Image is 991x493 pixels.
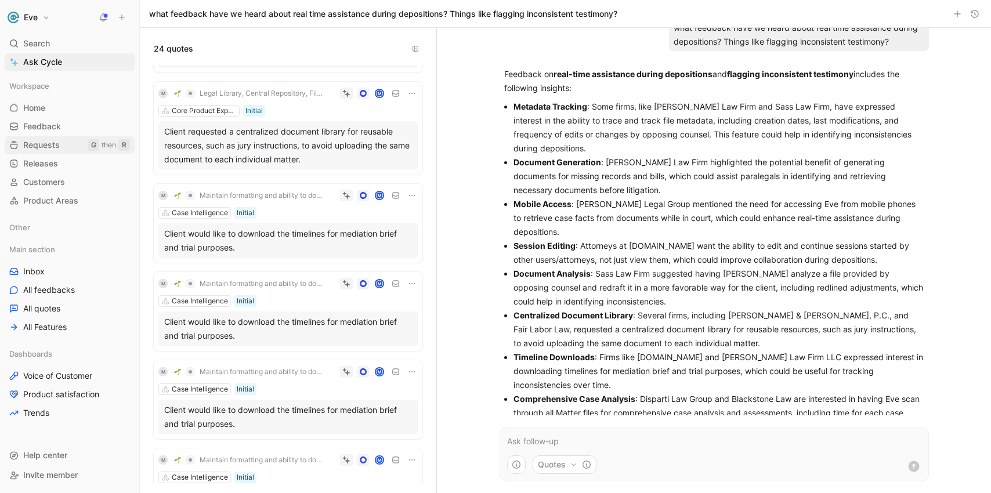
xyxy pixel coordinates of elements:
div: Other [5,219,135,240]
div: what feedback have we heard about real time assistance during depositions? Things like flagging i... [669,19,929,51]
span: Other [9,222,30,233]
div: Initial [237,472,254,483]
span: All feedbacks [23,284,75,296]
div: M [376,368,384,376]
span: Feedback [23,121,61,132]
div: M [158,279,168,288]
button: 🌱Maintain formatting and ability to download the timeline charts in Medical Overviews [170,277,330,291]
div: M [158,455,168,465]
span: Ask Cycle [23,55,62,69]
div: then [102,139,116,151]
a: Product Areas [5,192,135,209]
div: Initial [237,383,254,395]
span: 24 quotes [154,42,193,56]
a: Ask Cycle [5,53,135,71]
div: Initial [237,207,254,219]
h1: Eve [24,12,38,23]
span: Maintain formatting and ability to download the timeline charts in Medical Overviews [200,455,325,465]
button: 🌱Maintain formatting and ability to download the timeline charts in Medical Overviews [170,188,330,202]
span: Workspace [9,80,49,92]
span: Product satisfaction [23,389,99,400]
span: Releases [23,158,58,169]
button: Quotes [533,455,596,474]
a: All Features [5,318,135,336]
span: Requests [23,139,60,151]
div: Main sectionInboxAll feedbacksAll quotesAll Features [5,241,135,336]
strong: Timeline Downloads [513,352,595,362]
div: Search [5,35,135,52]
div: Client requested a centralized document library for reusable resources, such as jury instructions... [164,125,412,166]
img: Eve [8,12,19,23]
a: Feedback [5,118,135,135]
span: Maintain formatting and ability to download the timeline charts in Medical Overviews [200,279,325,288]
span: Maintain formatting and ability to download the timeline charts in Medical Overviews [200,367,325,376]
div: M [376,456,384,464]
strong: Session Editing [513,241,576,251]
strong: Mobile Access [513,199,572,209]
a: Inbox [5,263,135,280]
img: 🌱 [174,280,181,287]
span: Help center [23,450,67,460]
a: All quotes [5,300,135,317]
button: 🌱Maintain formatting and ability to download the timeline charts in Medical Overviews [170,453,330,467]
span: All quotes [23,303,60,314]
div: Invite member [5,466,135,484]
strong: Document Analysis [513,269,591,278]
div: DashboardsVoice of CustomerProduct satisfactionTrends [5,345,135,422]
a: Voice of Customer [5,367,135,385]
span: Inbox [23,266,45,277]
div: M [376,280,384,288]
span: Invite member [23,470,78,480]
div: M [376,192,384,200]
a: Home [5,99,135,117]
span: Product Areas [23,195,78,206]
div: Case Intelligence [172,207,228,219]
p: Feedback on and includes the following insights: [504,67,924,95]
h1: what feedback have we heard about real time assistance during depositions? Things like flagging i... [149,8,617,20]
span: Maintain formatting and ability to download the timeline charts in Medical Overviews [200,191,325,200]
div: Case Intelligence [172,472,228,483]
div: M [158,367,168,376]
div: M [158,89,168,98]
img: 🌱 [174,456,181,463]
p: : [PERSON_NAME] Legal Group mentioned the need for accessing Eve from mobile phones to retrieve c... [513,197,924,239]
span: Dashboards [9,348,52,360]
div: Client would like to download the timelines for mediation brief and trial purposes. [164,315,412,343]
strong: Metadata Tracking [513,101,587,111]
div: Help center [5,447,135,464]
div: Dashboards [5,345,135,362]
div: Other [5,219,135,236]
div: M [158,191,168,200]
span: Main section [9,244,55,255]
a: RequestsGthenR [5,136,135,154]
a: Releases [5,155,135,172]
p: : Disparti Law Group and Blackstone Law are interested in having Eve scan through all Matter file... [513,392,924,434]
img: 🌱 [174,192,181,199]
p: : Sass Law Firm suggested having [PERSON_NAME] analyze a file provided by opposing counsel and re... [513,267,924,309]
strong: Comprehensive Case Analysis [513,394,635,404]
div: Case Intelligence [172,383,228,395]
span: Home [23,102,45,114]
span: Search [23,37,50,50]
p: : Firms like [DOMAIN_NAME] and [PERSON_NAME] Law Firm LLC expressed interest in downloading timel... [513,350,924,392]
button: 🌱Legal Library, Central Repository, Files Available Across All Matters [170,86,330,100]
a: Product satisfaction [5,386,135,403]
a: Trends [5,404,135,422]
p: : Several firms, including [PERSON_NAME] & [PERSON_NAME], P.C., and Fair Labor Law, requested a c... [513,309,924,350]
span: Legal Library, Central Repository, Files Available Across All Matters [200,89,325,98]
strong: real-time assistance during depositions [554,69,712,79]
button: EveEve [5,9,53,26]
img: 🌱 [174,90,181,97]
span: Trends [23,407,49,419]
div: Initial [237,295,254,307]
strong: flagging inconsistent testimony [727,69,853,79]
div: Client would like to download the timelines for mediation brief and trial purposes. [164,227,412,255]
div: Initial [245,105,263,117]
strong: Document Generation [513,157,601,167]
div: Core Product Experience [172,105,237,117]
img: 🌱 [174,368,181,375]
div: Client would like to download the timelines for mediation brief and trial purposes. [164,403,412,431]
a: Customers [5,173,135,191]
p: : Attorneys at [DOMAIN_NAME] want the ability to edit and continue sessions started by other user... [513,239,924,267]
div: G [88,139,99,151]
